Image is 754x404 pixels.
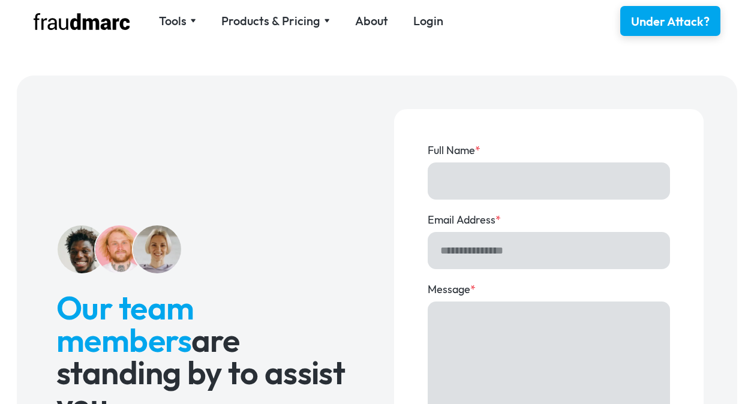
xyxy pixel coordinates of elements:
[221,13,320,29] div: Products & Pricing
[620,6,720,36] a: Under Attack?
[56,287,194,360] span: Our team members
[428,212,671,228] label: Email Address
[428,282,671,297] label: Message
[413,13,443,29] a: Login
[221,13,330,29] div: Products & Pricing
[355,13,388,29] a: About
[159,13,196,29] div: Tools
[428,143,671,158] label: Full Name
[631,13,710,30] div: Under Attack?
[159,13,187,29] div: Tools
